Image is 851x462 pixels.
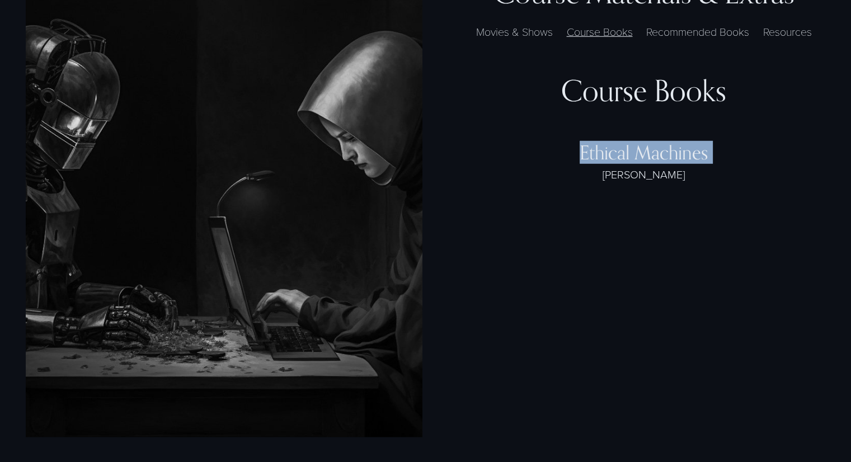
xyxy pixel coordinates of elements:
label: Recommended Books [641,23,755,40]
div: Ethical Machines [462,141,825,164]
div: [PERSON_NAME] [462,167,825,182]
div: Course Books [462,73,825,108]
label: Resources [758,23,817,40]
div: Course Books [462,73,825,204]
label: Movies & Shows [471,23,558,40]
label: Course Books [561,23,638,40]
